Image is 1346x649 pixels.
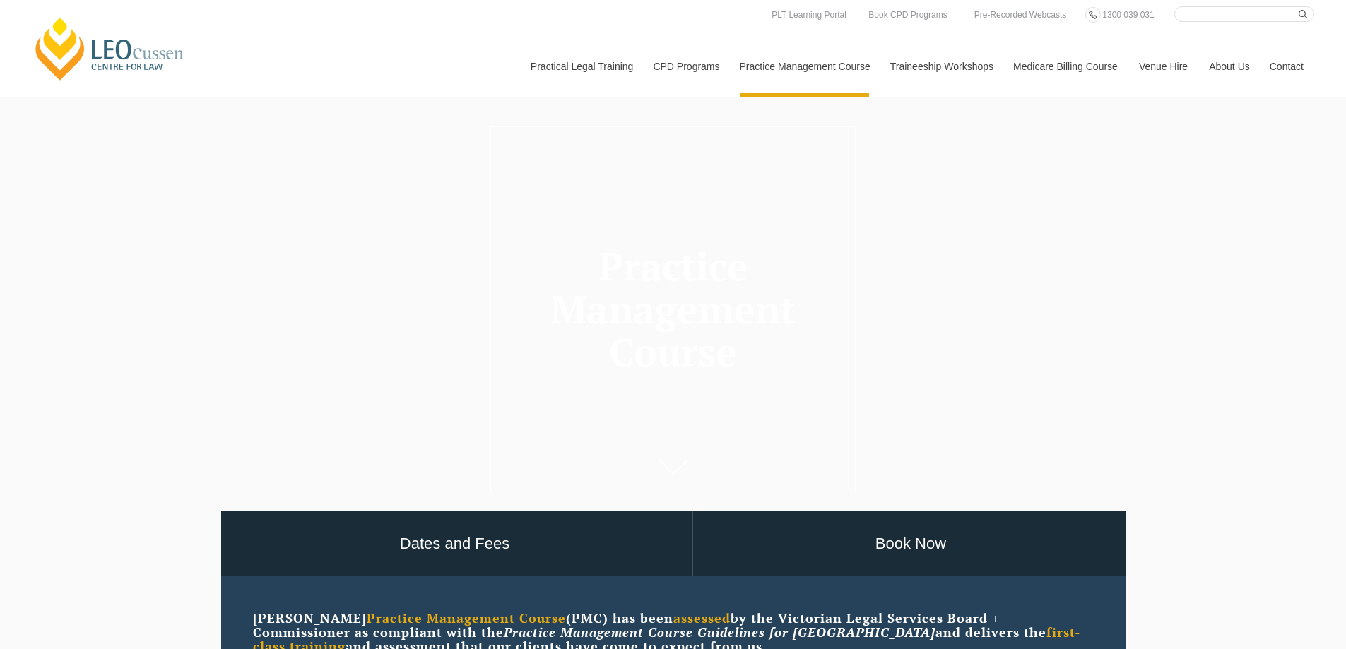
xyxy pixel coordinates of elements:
a: Medicare Billing Course [1003,36,1128,97]
a: Dates and Fees [218,511,692,577]
a: CPD Programs [642,36,728,97]
a: Book CPD Programs [865,7,950,23]
a: PLT Learning Portal [768,7,850,23]
a: Pre-Recorded Webcasts [971,7,1070,23]
em: Practice Management Course Guidelines for [GEOGRAPHIC_DATA] [504,624,935,641]
strong: Practice Management Course [367,609,566,626]
h1: Practice Management Course [512,245,834,374]
a: Contact [1259,36,1314,97]
iframe: LiveChat chat widget [1251,554,1311,614]
a: Practical Legal Training [520,36,643,97]
a: About Us [1198,36,1259,97]
a: [PERSON_NAME] Centre for Law [32,16,188,82]
a: 1300 039 031 [1099,7,1157,23]
a: Practice Management Course [729,36,880,97]
span: 1300 039 031 [1102,10,1154,20]
a: Venue Hire [1128,36,1198,97]
a: Traineeship Workshops [880,36,1003,97]
a: Book Now [693,511,1129,577]
strong: assessed [673,609,731,626]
